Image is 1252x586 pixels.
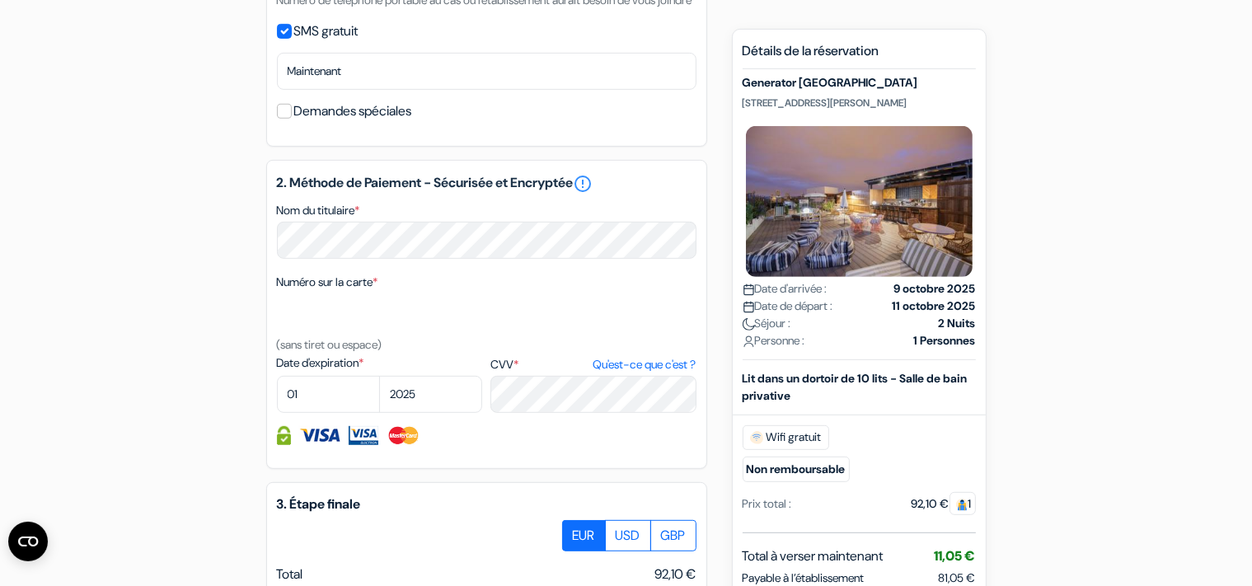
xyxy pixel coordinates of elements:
label: SMS gratuit [294,20,359,43]
button: Ouvrir le widget CMP [8,522,48,561]
span: Date d'arrivée : [743,280,828,298]
small: Non remboursable [743,457,850,482]
span: 81,05 € [939,570,976,585]
small: (sans tiret ou espace) [277,337,382,352]
h5: 2. Méthode de Paiement - Sécurisée et Encryptée [277,174,696,194]
b: Lit dans un dortoir de 10 lits - Salle de bain privative [743,371,968,403]
label: Nom du titulaire [277,202,360,219]
label: Date d'expiration [277,354,482,372]
label: GBP [650,520,696,551]
span: 11,05 € [935,547,976,565]
label: Numéro sur la carte [277,274,378,291]
strong: 1 Personnes [914,332,976,349]
strong: 9 octobre 2025 [894,280,976,298]
img: Visa Electron [349,426,378,445]
img: Master Card [387,426,420,445]
span: Date de départ : [743,298,833,315]
img: Information de carte de crédit entièrement encryptée et sécurisée [277,426,291,445]
img: Visa [299,426,340,445]
span: Total à verser maintenant [743,546,884,566]
span: Séjour : [743,315,791,332]
h5: Détails de la réservation [743,43,976,69]
label: USD [605,520,651,551]
strong: 11 octobre 2025 [893,298,976,315]
strong: 2 Nuits [939,315,976,332]
div: Basic radio toggle button group [563,520,696,551]
h5: 3. Étape finale [277,496,696,512]
div: Prix total : [743,495,792,513]
label: EUR [562,520,606,551]
img: guest.svg [956,499,968,511]
p: [STREET_ADDRESS][PERSON_NAME] [743,96,976,110]
a: error_outline [574,174,593,194]
label: Demandes spéciales [294,100,412,123]
img: calendar.svg [743,301,755,313]
img: user_icon.svg [743,335,755,348]
h5: Generator [GEOGRAPHIC_DATA] [743,77,976,91]
img: free_wifi.svg [750,431,763,444]
span: Total [277,565,303,583]
img: moon.svg [743,318,755,331]
div: 92,10 € [912,495,976,513]
img: calendar.svg [743,284,755,296]
label: CVV [490,356,696,373]
a: Qu'est-ce que c'est ? [593,356,696,373]
span: 92,10 € [655,565,696,584]
span: Wifi gratuit [743,425,829,450]
span: 1 [950,492,976,515]
span: Personne : [743,332,805,349]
